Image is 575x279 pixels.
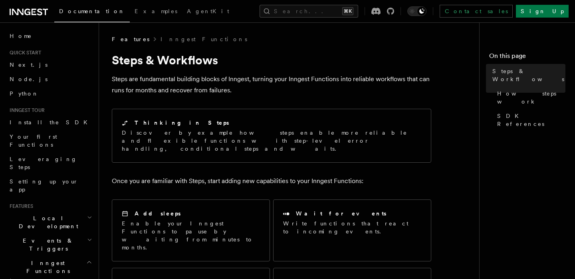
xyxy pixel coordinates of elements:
button: Events & Triggers [6,233,94,256]
a: Home [6,29,94,43]
span: Next.js [10,62,48,68]
span: AgentKit [187,8,229,14]
span: Setting up your app [10,178,78,193]
span: How steps work [497,90,565,106]
a: Leveraging Steps [6,152,94,174]
a: Wait for eventsWrite functions that react to incoming events. [273,199,431,261]
h2: Add sleeps [135,209,181,217]
span: Python [10,90,39,97]
span: Node.js [10,76,48,82]
span: Leveraging Steps [10,156,77,170]
span: Documentation [59,8,125,14]
a: AgentKit [182,2,234,22]
span: Features [6,203,33,209]
a: Contact sales [440,5,513,18]
a: Thinking in StepsDiscover by example how steps enable more reliable and flexible functions with s... [112,109,431,163]
p: Discover by example how steps enable more reliable and flexible functions with step-level error h... [122,129,421,153]
button: Local Development [6,211,94,233]
span: Local Development [6,214,87,230]
kbd: ⌘K [342,7,353,15]
button: Inngest Functions [6,256,94,278]
a: How steps work [494,86,565,109]
a: Next.js [6,58,94,72]
a: Setting up your app [6,174,94,197]
a: Examples [130,2,182,22]
span: Steps & Workflows [492,67,565,83]
p: Steps are fundamental building blocks of Inngest, turning your Inngest Functions into reliable wo... [112,74,431,96]
a: Sign Up [516,5,569,18]
span: Quick start [6,50,41,56]
a: Steps & Workflows [489,64,565,86]
a: Inngest Functions [161,35,247,43]
a: Add sleepsEnable your Inngest Functions to pause by waiting from minutes to months. [112,199,270,261]
span: Your first Functions [10,134,57,148]
a: SDK References [494,109,565,131]
h1: Steps & Workflows [112,53,431,67]
a: Documentation [54,2,130,22]
span: SDK References [497,112,565,128]
span: Install the SDK [10,119,92,126]
span: Inngest tour [6,107,45,114]
span: Events & Triggers [6,237,87,253]
span: Features [112,35,149,43]
a: Node.js [6,72,94,86]
span: Examples [135,8,177,14]
p: Once you are familiar with Steps, start adding new capabilities to your Inngest Functions: [112,175,431,187]
h2: Wait for events [296,209,387,217]
span: Home [10,32,32,40]
span: Inngest Functions [6,259,86,275]
a: Your first Functions [6,130,94,152]
a: Install the SDK [6,115,94,130]
h2: Thinking in Steps [135,119,229,127]
h4: On this page [489,51,565,64]
p: Write functions that react to incoming events. [283,219,421,235]
button: Search...⌘K [260,5,358,18]
p: Enable your Inngest Functions to pause by waiting from minutes to months. [122,219,260,251]
button: Toggle dark mode [407,6,426,16]
a: Python [6,86,94,101]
